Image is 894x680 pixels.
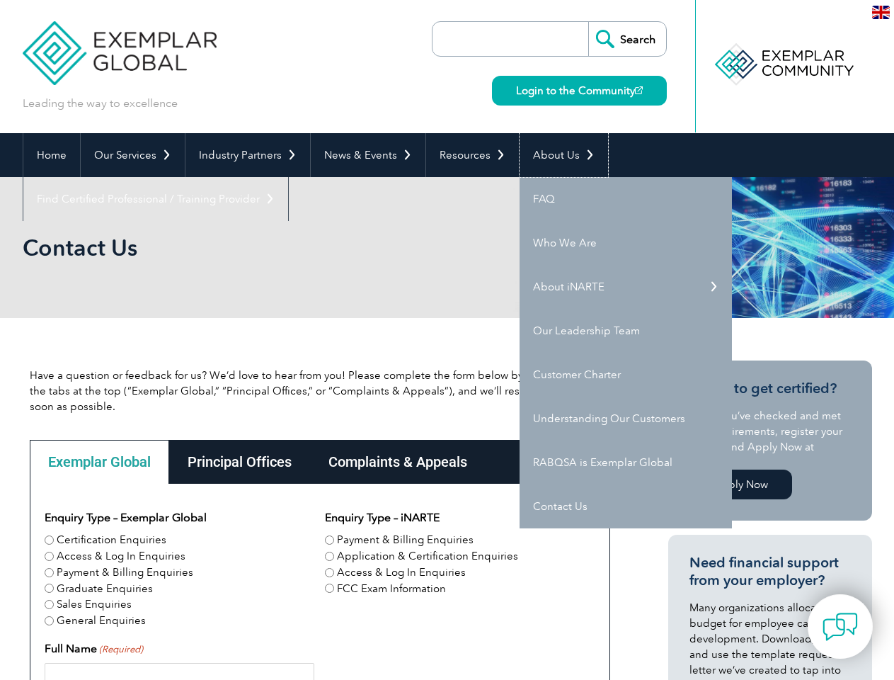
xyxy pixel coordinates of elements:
img: open_square.png [635,86,643,94]
img: contact-chat.png [823,609,858,645]
legend: Enquiry Type – Exemplar Global [45,509,207,526]
label: Payment & Billing Enquiries [337,532,474,548]
label: Full Name [45,640,143,657]
a: Our Services [81,133,185,177]
a: Understanding Our Customers [520,397,732,441]
label: General Enquiries [57,613,146,629]
p: Have a question or feedback for us? We’d love to hear from you! Please complete the form below by... [30,368,610,414]
a: RABQSA is Exemplar Global [520,441,732,484]
a: FAQ [520,177,732,221]
h3: Need financial support from your employer? [689,554,851,589]
label: Application & Certification Enquiries [337,548,518,565]
div: Exemplar Global [30,440,169,484]
label: Payment & Billing Enquiries [57,565,193,581]
div: Principal Offices [169,440,310,484]
p: Leading the way to excellence [23,96,178,111]
label: Access & Log In Enquiries [337,565,466,581]
h1: Contact Us [23,234,566,261]
h3: Ready to get certified? [689,380,851,397]
label: Sales Enquiries [57,596,132,613]
label: Graduate Enquiries [57,581,153,597]
a: Apply Now [689,470,792,499]
legend: Enquiry Type – iNARTE [325,509,440,526]
a: Who We Are [520,221,732,265]
a: Resources [426,133,519,177]
div: Complaints & Appeals [310,440,486,484]
label: Access & Log In Enquiries [57,548,185,565]
a: Find Certified Professional / Training Provider [23,177,288,221]
a: Home [23,133,80,177]
label: Certification Enquiries [57,532,166,548]
a: Contact Us [520,484,732,528]
a: Customer Charter [520,353,732,397]
a: News & Events [311,133,425,177]
a: About iNARTE [520,265,732,309]
input: Search [588,22,666,56]
a: Our Leadership Team [520,309,732,353]
a: About Us [520,133,608,177]
p: Once you’ve checked and met the requirements, register your details and Apply Now at [689,408,851,455]
img: en [872,6,890,19]
span: (Required) [98,642,143,657]
a: Login to the Community [492,76,667,106]
a: Industry Partners [185,133,310,177]
label: FCC Exam Information [337,581,446,597]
